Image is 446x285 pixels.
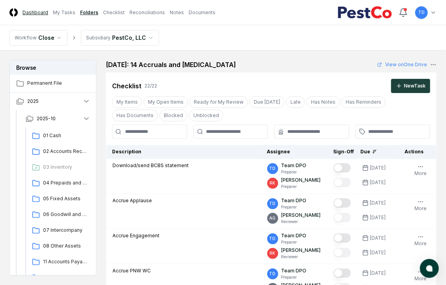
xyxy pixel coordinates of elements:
[43,274,87,281] span: 12 Credit Cards
[370,199,386,207] div: [DATE]
[112,81,141,91] div: Checklist
[43,227,87,234] span: 07 Intercompany
[281,204,307,210] p: Preparer
[129,9,165,16] a: Reconciliations
[414,6,429,20] button: TD
[337,6,392,19] img: PestCo logo
[270,201,276,207] span: TD
[418,9,425,15] span: TD
[27,80,90,87] span: Permanent File
[281,197,307,204] p: Team DPO
[43,258,87,265] span: 11 Accounts Payable
[361,148,392,155] div: Due
[264,145,330,159] th: Assignee
[9,8,18,17] img: Logo
[10,93,97,110] button: 2025
[420,259,439,278] button: atlas-launcher
[281,219,321,225] p: Reviewer
[334,233,351,243] button: Mark complete
[43,242,87,250] span: 08 Other Assets
[377,61,427,68] a: View onOne Drive
[281,247,321,254] p: [PERSON_NAME]
[281,177,321,184] p: [PERSON_NAME]
[29,271,90,285] a: 12 Credit Cards
[29,176,90,190] a: 04 Prepaids and OCA
[281,184,321,190] p: Preparer
[249,96,285,108] button: Due Today
[112,197,152,204] p: Accrue Applause
[15,34,37,41] div: Workflow
[370,214,386,221] div: [DATE]
[144,96,188,108] button: My Open Items
[43,195,87,202] span: 05 Fixed Assets
[370,249,386,256] div: [DATE]
[29,224,90,238] a: 07 Intercompany
[29,239,90,253] a: 08 Other Assets
[22,9,48,16] a: Dashboard
[29,192,90,206] a: 05 Fixed Assets
[270,271,276,277] span: TD
[413,162,428,179] button: More
[27,98,39,105] span: 2025
[43,179,87,186] span: 04 Prepaids and OCA
[281,212,321,219] p: [PERSON_NAME]
[270,166,276,171] span: TD
[281,239,307,245] p: Preparer
[112,162,189,169] p: Download/send BCBS statement
[10,75,97,92] a: Permanent File
[334,178,351,187] button: Mark complete
[112,96,142,108] button: My Items
[270,250,275,256] span: RK
[19,110,97,127] button: 2025-10
[281,162,307,169] p: Team DPO
[341,96,386,108] button: Has Reminders
[112,232,159,239] p: Accrue Engagement
[330,145,358,159] th: Sign-Off
[9,30,159,46] nav: breadcrumb
[307,96,340,108] button: Has Notes
[189,110,223,121] button: Unblocked
[29,208,90,222] a: 06 Goodwill and Intangibles
[404,82,425,89] div: New Task
[29,160,90,175] a: 03 Inventory
[399,148,430,155] div: Actions
[53,9,75,16] a: My Tasks
[106,145,264,159] th: Description
[370,179,386,186] div: [DATE]
[334,198,351,208] button: Mark complete
[29,145,90,159] a: 02 Accounts Receivable
[334,163,351,173] button: Mark complete
[144,82,157,89] div: 22 / 22
[159,110,187,121] button: Blocked
[10,60,96,75] h3: Browse
[281,254,321,260] p: Reviewer
[37,115,56,122] span: 2025-10
[29,129,90,143] a: 01 Cash
[413,232,428,249] button: More
[170,9,184,16] a: Notes
[43,164,87,171] span: 03 Inventory
[43,132,87,139] span: 01 Cash
[270,215,276,221] span: AG
[334,248,351,257] button: Mark complete
[112,267,151,274] p: Accrue PNW WC
[370,270,386,277] div: [DATE]
[334,268,351,278] button: Mark complete
[112,110,158,121] button: Has Documents
[370,164,386,171] div: [DATE]
[270,180,275,186] span: RK
[281,274,307,280] p: Preparer
[286,96,305,108] button: Late
[43,148,87,155] span: 02 Accounts Receivable
[43,211,87,218] span: 06 Goodwill and Intangibles
[334,213,351,222] button: Mark complete
[29,255,90,269] a: 11 Accounts Payable
[270,236,276,242] span: TD
[391,79,430,93] button: NewTask
[189,9,216,16] a: Documents
[103,9,125,16] a: Checklist
[281,169,307,175] p: Preparer
[106,60,236,69] h2: [DATE]: 14 Accruals and [MEDICAL_DATA]
[189,96,248,108] button: Ready for My Review
[281,232,307,239] p: Team DPO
